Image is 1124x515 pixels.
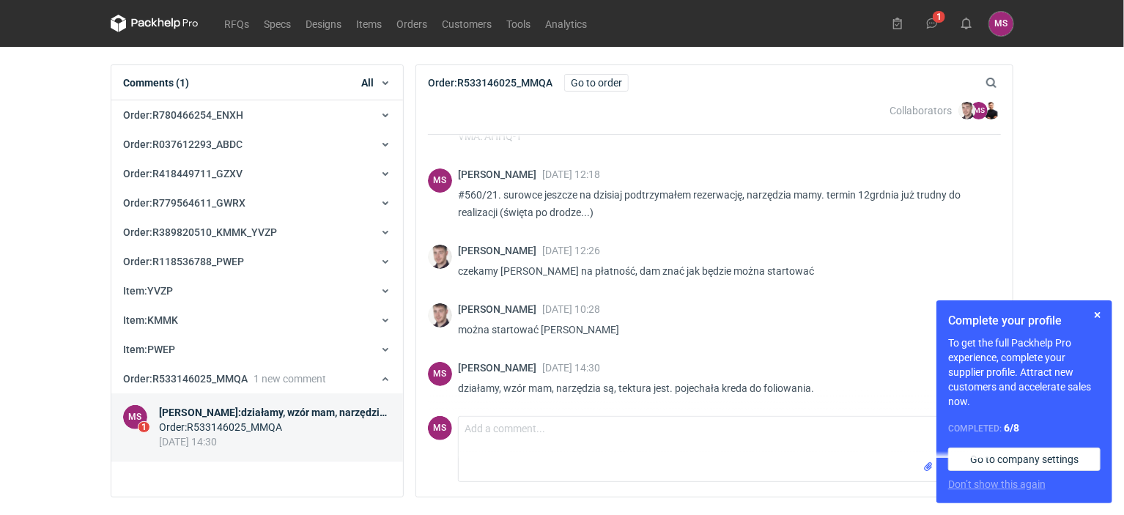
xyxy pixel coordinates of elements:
[428,168,452,193] figcaption: MS
[542,303,600,315] span: [DATE] 10:28
[428,416,452,440] figcaption: MS
[989,12,1013,36] div: Mieszko Stefko
[948,312,1101,330] h1: Complete your profile
[458,321,989,338] p: można startować [PERSON_NAME]
[123,405,147,429] div: Mieszko Stefko
[458,262,989,280] p: czekamy [PERSON_NAME] na płatność, dam znać jak będzie można startować
[458,379,989,397] p: działamy, wzór mam, narzędzia są, tektura jest. pojechała kreda do foliowania.
[538,15,594,32] a: Analytics
[217,15,256,32] a: RFQs
[111,335,403,364] button: Item:PWEP
[111,218,403,247] button: Order:R389820510_KMMK_YVZP
[542,168,600,180] span: [DATE] 12:18
[542,362,600,374] span: [DATE] 14:30
[458,186,989,221] p: #560/21. surowce jeszcze na dzisiaj podtrzymałem rezerwację, narzędzia mamy. termin 12grdnia już ...
[458,303,542,315] span: [PERSON_NAME]
[435,15,499,32] a: Customers
[111,393,403,462] a: MS1[PERSON_NAME]:działamy, wzór mam, narzędzia są, tektura jest. pojechała kreda do foliowania.Or...
[948,477,1046,492] button: Don’t show this again
[389,15,435,32] a: Orders
[970,102,988,119] figcaption: MS
[989,12,1013,36] button: MS
[499,15,538,32] a: Tools
[111,100,403,130] button: Order:R780466254_ENXH
[349,15,389,32] a: Items
[458,168,542,180] span: [PERSON_NAME]
[948,448,1101,471] a: Go to company settings
[111,15,199,32] svg: Packhelp Pro
[542,245,600,256] span: [DATE] 12:26
[428,362,452,386] figcaption: MS
[159,405,391,420] div: [PERSON_NAME] : działamy, wzór mam, narzędzia są, tektura jest. pojechała kreda do foliowania.
[458,362,542,374] span: [PERSON_NAME]
[111,247,403,276] button: Order:R118536788_PWEP
[123,168,243,179] span: Order : R418449711_GZXV
[111,188,403,218] button: Order:R779564611_GWRX
[428,362,452,386] div: Mieszko Stefko
[123,226,277,238] span: Order : R389820510_KMMK_YVZP
[1089,306,1106,324] button: Skip for now
[361,75,391,90] button: All
[123,256,244,267] span: Order : R118536788_PWEP
[298,15,349,32] a: Designs
[123,373,248,385] span: Order : R533146025_MMQA
[123,75,189,90] h1: Comments (1)
[428,245,452,269] img: Maciej Sikora
[428,75,552,90] h2: Order : R533146025_MMQA
[123,138,243,150] span: Order : R037612293_ABDC
[458,245,542,256] span: [PERSON_NAME]
[983,74,1029,92] input: Search
[123,285,173,297] span: Item : YVZP
[564,74,629,92] a: Go to order
[458,127,989,145] p: VMA: AHHQ-1
[123,405,147,429] figcaption: MS
[428,303,452,327] img: Maciej Sikora
[1004,422,1019,434] strong: 6 / 8
[123,109,243,121] span: Order : R780466254_ENXH
[159,420,391,434] div: Order : R533146025_MMQA
[254,373,326,385] span: 1 new comment
[983,102,1000,119] img: Tomasz Kubiak
[111,305,403,335] button: Item:KMMK
[958,102,976,119] img: Maciej Sikora
[948,420,1101,436] div: Completed:
[111,364,403,393] button: Order:R533146025_MMQA1 new comment
[159,434,391,449] div: [DATE] 14:30
[123,344,175,355] span: Item : PWEP
[123,314,178,326] span: Item : KMMK
[256,15,298,32] a: Specs
[111,159,403,188] button: Order:R418449711_GZXV
[428,416,452,440] div: Mieszko Stefko
[428,168,452,193] div: Mieszko Stefko
[111,276,403,305] button: Item:YVZP
[361,75,374,90] span: All
[920,12,944,35] button: 1
[890,105,953,116] span: Collaborators
[948,336,1101,409] p: To get the full Packhelp Pro experience, complete your supplier profile. Attract new customers an...
[111,130,403,159] button: Order:R037612293_ABDC
[123,197,245,209] span: Order : R779564611_GWRX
